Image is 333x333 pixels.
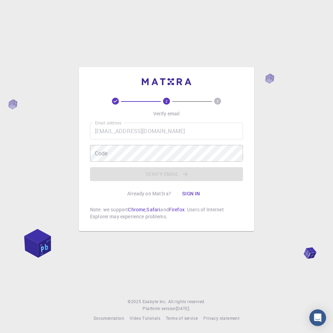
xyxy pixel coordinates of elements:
span: [DATE] . [176,306,190,311]
span: Exabyte Inc. [143,299,167,304]
p: Already on Mat3ra? [127,190,171,197]
p: Note: we support , and . Users of Internet Explorer may experience problems. [90,206,243,220]
a: Privacy statement [203,315,239,322]
label: Email address [95,120,121,126]
button: Sign in [177,187,206,201]
a: Documentation [94,315,124,322]
a: Terms of service [166,315,198,322]
span: Terms of service [166,315,198,321]
a: Safari [146,206,160,213]
text: 2 [165,99,168,104]
span: All rights reserved. [168,298,205,305]
span: Video Tutorials [130,315,160,321]
a: [DATE]. [176,305,190,312]
span: Privacy statement [203,315,239,321]
a: Chrome [128,206,145,213]
a: Video Tutorials [130,315,160,322]
div: Open Intercom Messenger [309,309,326,326]
a: Firefox [169,206,185,213]
span: © 2025 [128,298,142,305]
p: Verify email [153,110,180,117]
span: Platform version [143,305,176,312]
span: Documentation [94,315,124,321]
a: Exabyte Inc. [143,298,167,305]
text: 3 [217,99,219,104]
